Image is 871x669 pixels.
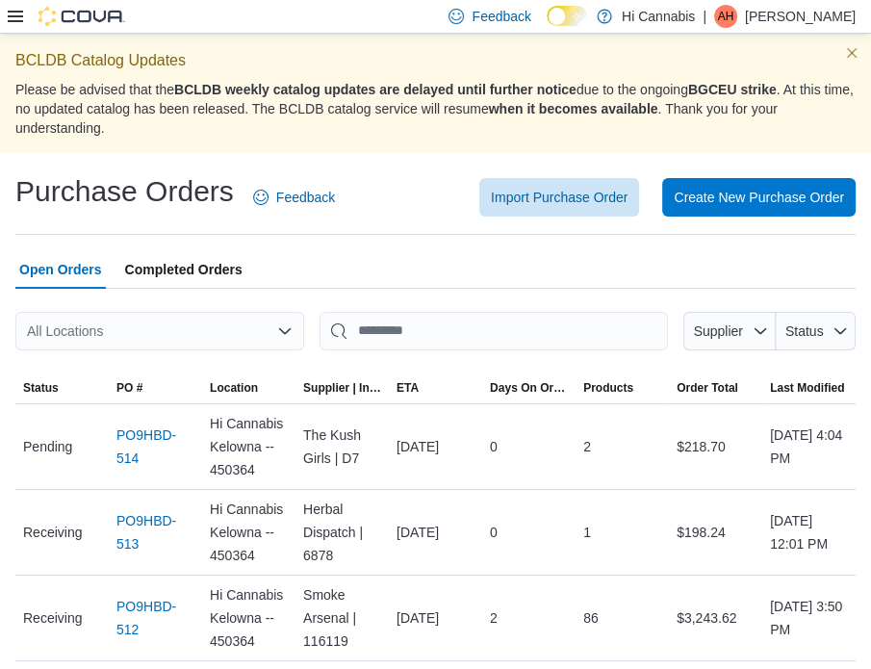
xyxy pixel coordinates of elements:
span: Completed Orders [125,250,243,289]
span: 1069176 [205,575,258,598]
div: [DATE] [389,427,482,466]
div: 48 [514,567,673,605]
button: Import Purchase Order [479,178,639,217]
button: Dismiss this callout [840,41,863,64]
span: 2 [490,606,498,630]
button: Status [776,312,856,350]
div: Receiving [127,54,385,77]
button: Supplier | Invoice Number [295,373,389,403]
div: 6878 [127,129,385,152]
input: This is a search bar. After typing your query, hit enter to filter the results lower in the page. [320,312,668,350]
span: Dark Mode [547,26,548,27]
div: [DATE] [389,513,482,552]
div: [DATE] 12:02 PM [560,279,818,302]
a: PO9HBD-513 [116,509,194,555]
span: 2 [583,435,591,458]
div: [DATE] 3:34 PM [560,204,818,227]
div: $0.00 [560,54,818,77]
span: Supplier SKU [205,531,279,547]
span: Hi Cannabis Kelowna -- 450364 [210,498,288,567]
button: Astro Lab - Galactic Sour [Live Rosin] Gummy (1pc) [46,563,190,609]
p: [PERSON_NAME] [745,5,856,28]
div: Hi Cannabis Kelowna -- 450364 [127,212,385,235]
span: Status [23,380,59,396]
span: Status [785,323,824,339]
button: Item [38,524,197,554]
p: BCLDB Catalog Updates [15,49,856,72]
div: Hi Cannabis Kelowna -- 450364 [127,174,385,197]
label: Created On [433,212,496,227]
div: Herbal Dispatch | 6878 [295,490,389,575]
span: Hi Cannabis Kelowna -- 450364 [210,412,288,481]
span: Item [46,531,70,547]
span: Qty Ordered [522,531,589,547]
span: Import Purchase Order [491,188,628,207]
label: Recycling Cost [433,62,517,77]
p: 520097725003 [127,310,385,325]
div: $9.91 [560,91,818,115]
div: $3,243.62 [669,599,762,637]
a: PO9HBD-512 [116,595,194,641]
span: Feedback [276,188,335,207]
div: [DATE] 12:01 PM [762,502,856,563]
p: | [703,5,706,28]
div: - [560,167,818,190]
img: Cova [38,7,125,26]
p: Purolator [127,287,385,302]
button: Last Modified [762,373,856,403]
button: Days On Order [482,373,576,403]
div: $218.70 [669,427,762,466]
p: Hi Cannabis [622,5,695,28]
a: Feedback [245,178,343,217]
div: [DATE] 3:50 PM [762,587,856,649]
div: - [560,317,818,340]
div: [DATE] 4:04 PM [762,416,856,477]
label: Completed On [433,324,512,340]
span: 0 [490,435,498,458]
span: ETA [397,380,419,396]
button: ETA [389,373,482,403]
h1: Purchase Orders [15,172,234,211]
span: Hi Cannabis Kelowna -- 450364 [210,583,288,653]
span: Receiving [23,521,82,544]
button: Status [15,373,109,403]
button: Location [202,373,295,403]
button: PO # [109,373,202,403]
span: AH [718,5,734,28]
label: Tax [433,99,452,115]
button: Ordered Unit Cost [672,524,831,554]
strong: BGCEU strike [688,82,777,97]
span: 0 [490,521,498,544]
button: Order Total [669,373,762,403]
div: Smoke Arsenal | 116119 [295,576,389,660]
button: Supplier SKU [197,524,356,554]
button: Open list of options [277,323,293,339]
span: Products [583,380,633,396]
button: Supplier [683,312,776,350]
label: ETA [433,137,455,152]
span: Pending [23,435,72,458]
div: [DATE] [389,599,482,637]
strong: when it becomes available [489,101,658,116]
span: 65THGANA [363,575,434,598]
button: Catalog SKU [355,524,514,554]
div: Herbal Dispatch [127,91,385,115]
input: Dark Mode [547,6,587,26]
button: Create New Purchase Order [662,178,856,217]
span: Edit [255,10,278,29]
span: Supplier [694,323,743,339]
button: Qty Ordered [514,524,673,554]
div: [DATE] [560,129,818,152]
span: PO # [116,380,142,396]
span: 86 [583,606,599,630]
button: Products [576,373,669,403]
div: Location [210,380,258,396]
label: Submitted On [433,249,509,265]
span: Supplier | Invoice Number [303,380,381,396]
span: 1 [583,521,591,544]
span: Open Orders [19,250,102,289]
span: Days On Order [490,380,568,396]
label: Notes [433,174,465,190]
div: $4.13 [672,567,831,605]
